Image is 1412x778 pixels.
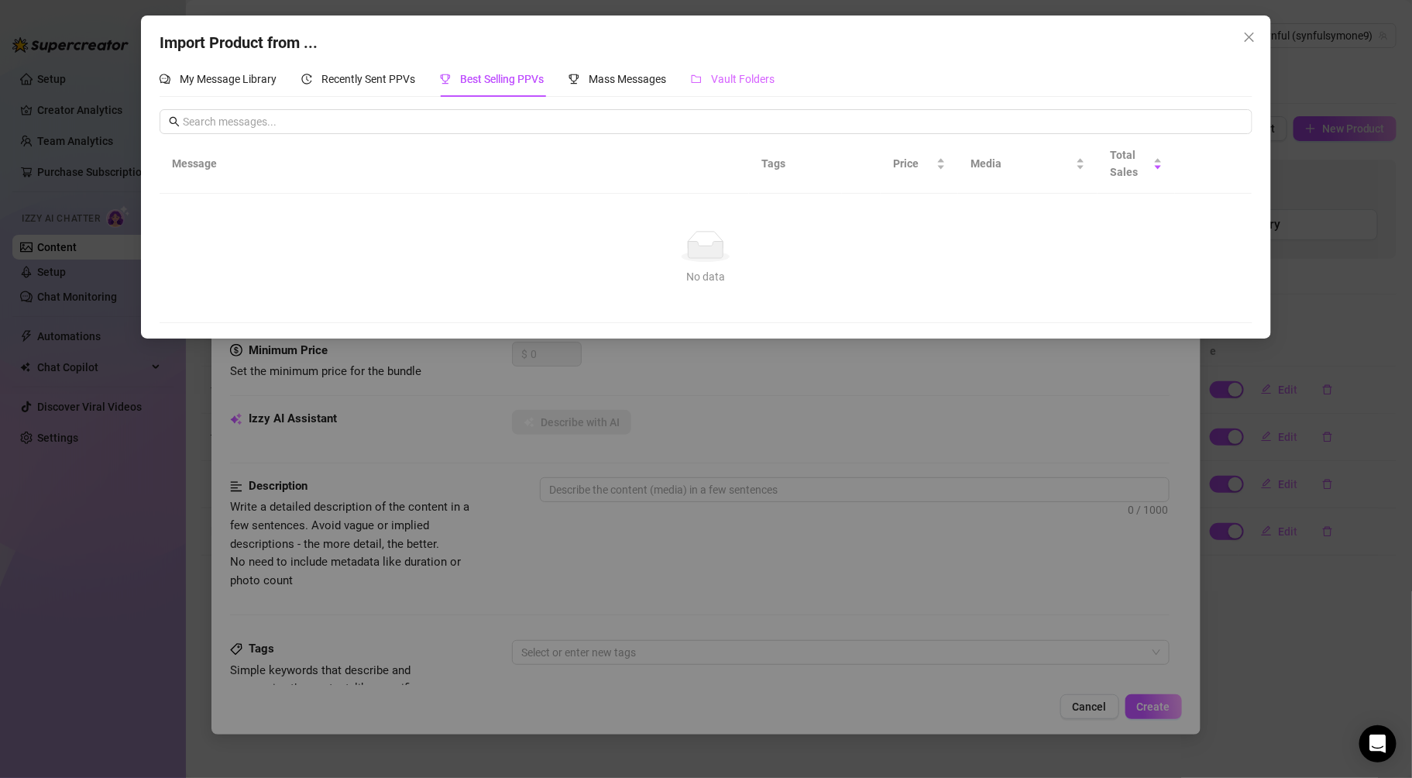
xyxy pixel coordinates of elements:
button: Close [1237,25,1262,50]
th: Total Sales [1098,134,1175,194]
span: close [1243,31,1256,43]
span: trophy [440,74,451,84]
span: history [301,74,312,84]
span: search [169,116,180,127]
span: Mass Messages [589,73,666,85]
span: Import Product from ... [160,33,318,52]
input: Search messages... [183,113,1242,130]
span: Total Sales [1110,146,1150,181]
span: Media [971,155,1073,172]
span: Vault Folders [711,73,775,85]
th: Media [958,134,1098,194]
th: Message [160,134,749,194]
span: comment [160,74,170,84]
span: Close [1237,31,1262,43]
span: My Message Library [180,73,277,85]
div: Open Intercom Messenger [1359,725,1397,763]
span: Recently Sent PPVs [321,73,415,85]
span: Price [893,155,933,172]
div: No data [178,268,1233,285]
th: Price [881,134,958,194]
th: Tags [749,134,842,194]
span: Best Selling PPVs [460,73,544,85]
span: folder [691,74,702,84]
span: trophy [569,74,579,84]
